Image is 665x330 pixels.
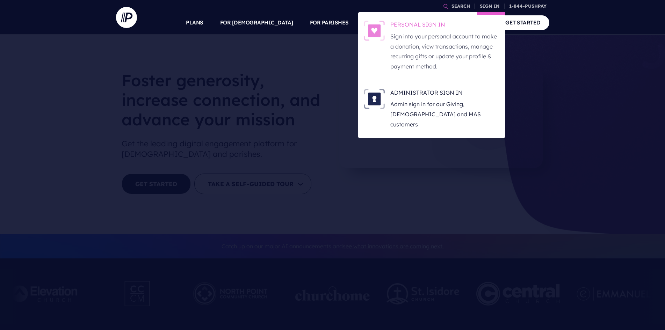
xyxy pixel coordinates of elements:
h6: PERSONAL SIGN IN [390,21,499,31]
a: FOR PARISHES [310,10,349,35]
h6: ADMINISTRATOR SIGN IN [390,89,499,99]
a: GET STARTED [497,15,549,30]
a: FOR [DEMOGRAPHIC_DATA] [220,10,293,35]
a: SOLUTIONS [366,10,397,35]
p: Sign into your personal account to make a donation, view transactions, manage recurring gifts or ... [390,31,499,72]
a: EXPLORE [413,10,438,35]
a: PLANS [186,10,203,35]
img: PERSONAL SIGN IN - Illustration [364,21,385,41]
p: Admin sign in for our Giving, [DEMOGRAPHIC_DATA] and MAS customers [390,99,499,129]
img: ADMINISTRATOR SIGN IN - Illustration [364,89,385,109]
a: ADMINISTRATOR SIGN IN - Illustration ADMINISTRATOR SIGN IN Admin sign in for our Giving, [DEMOGRA... [364,89,499,130]
a: PERSONAL SIGN IN - Illustration PERSONAL SIGN IN Sign into your personal account to make a donati... [364,21,499,72]
a: COMPANY [454,10,480,35]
